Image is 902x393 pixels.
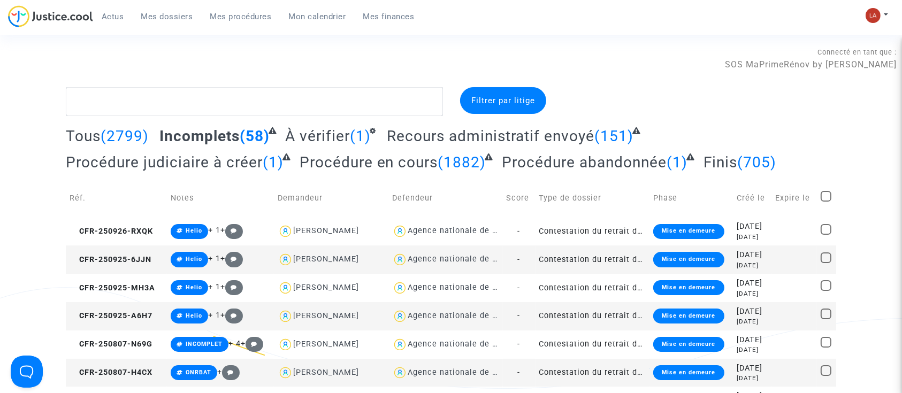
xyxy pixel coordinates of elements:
[737,334,768,346] div: [DATE]
[518,368,521,377] span: -
[208,311,220,320] span: + 1
[70,311,152,320] span: CFR-250925-A6H7
[536,245,650,274] td: Contestation du retrait de [PERSON_NAME] par l'ANAH (mandataire)
[280,9,355,25] a: Mon calendrier
[208,226,220,235] span: + 1
[167,179,274,217] td: Notes
[278,337,293,352] img: icon-user.svg
[518,227,521,236] span: -
[241,339,264,348] span: +
[210,12,272,21] span: Mes procédures
[186,312,202,319] span: Helio
[363,12,415,21] span: Mes finances
[737,306,768,318] div: [DATE]
[536,359,650,387] td: Contestation du retrait de [PERSON_NAME] par l'ANAH (mandataire)
[159,127,240,145] span: Incomplets
[355,9,423,25] a: Mes finances
[66,153,263,171] span: Procédure judiciaire à créer
[300,153,438,171] span: Procédure en cours
[11,356,43,388] iframe: Help Scout Beacon - Open
[737,261,768,270] div: [DATE]
[737,153,776,171] span: (705)
[536,330,650,359] td: Contestation du retrait de [PERSON_NAME] par l'ANAH (mandataire)
[278,365,293,381] img: icon-user.svg
[392,309,408,324] img: icon-user.svg
[217,367,240,376] span: +
[70,368,152,377] span: CFR-250807-H4CX
[536,179,650,217] td: Type de dossier
[285,127,350,145] span: À vérifier
[667,153,687,171] span: (1)
[866,8,881,23] img: 3f9b7d9779f7b0ffc2b90d026f0682a9
[220,282,243,291] span: +
[392,224,408,239] img: icon-user.svg
[387,127,594,145] span: Recours administratif envoyé
[408,283,525,292] div: Agence nationale de l'habitat
[649,179,733,217] td: Phase
[653,280,724,295] div: Mise en demeure
[737,221,768,233] div: [DATE]
[771,179,816,217] td: Expire le
[704,153,737,171] span: Finis
[278,224,293,239] img: icon-user.svg
[278,252,293,267] img: icon-user.svg
[653,309,724,323] div: Mise en demeure
[208,254,220,263] span: + 1
[518,283,521,292] span: -
[133,9,202,25] a: Mes dossiers
[102,12,124,21] span: Actus
[208,282,220,291] span: + 1
[653,224,724,239] div: Mise en demeure
[817,48,897,56] span: Connecté en tant que :
[289,12,346,21] span: Mon calendrier
[186,284,202,291] span: Helio
[392,337,408,352] img: icon-user.svg
[392,365,408,381] img: icon-user.svg
[66,179,167,217] td: Réf.
[653,365,724,380] div: Mise en demeure
[737,233,768,242] div: [DATE]
[653,252,724,267] div: Mise en demeure
[388,179,503,217] td: Defendeur
[70,227,153,236] span: CFR-250926-RXQK
[737,363,768,374] div: [DATE]
[293,368,359,377] div: [PERSON_NAME]
[408,368,525,377] div: Agence nationale de l'habitat
[594,127,633,145] span: (151)
[141,12,193,21] span: Mes dossiers
[471,96,535,105] span: Filtrer par litige
[536,274,650,302] td: Contestation du retrait de [PERSON_NAME] par l'ANAH (mandataire)
[240,127,270,145] span: (58)
[733,179,772,217] td: Créé le
[293,283,359,292] div: [PERSON_NAME]
[8,5,93,27] img: jc-logo.svg
[408,311,525,320] div: Agence nationale de l'habitat
[93,9,133,25] a: Actus
[101,127,149,145] span: (2799)
[502,153,667,171] span: Procédure abandonnée
[66,127,101,145] span: Tous
[737,249,768,261] div: [DATE]
[536,217,650,245] td: Contestation du retrait de [PERSON_NAME] par l'ANAH (mandataire)
[293,311,359,320] div: [PERSON_NAME]
[408,226,525,235] div: Agence nationale de l'habitat
[202,9,280,25] a: Mes procédures
[274,179,388,217] td: Demandeur
[536,302,650,330] td: Contestation du retrait de [PERSON_NAME] par l'ANAH (mandataire)
[293,340,359,349] div: [PERSON_NAME]
[737,278,768,289] div: [DATE]
[737,374,768,383] div: [DATE]
[220,311,243,320] span: +
[392,280,408,296] img: icon-user.svg
[186,256,202,263] span: Helio
[263,153,284,171] span: (1)
[220,226,243,235] span: +
[278,309,293,324] img: icon-user.svg
[70,340,152,349] span: CFR-250807-N69G
[653,337,724,352] div: Mise en demeure
[408,340,525,349] div: Agence nationale de l'habitat
[392,252,408,267] img: icon-user.svg
[228,339,241,348] span: + 4
[350,127,371,145] span: (1)
[408,255,525,264] div: Agence nationale de l'habitat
